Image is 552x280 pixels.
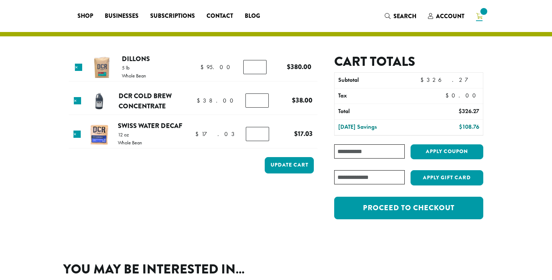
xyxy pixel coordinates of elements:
img: DCR Cold Brew Concentrate [88,89,112,113]
span: $ [200,63,207,71]
span: $ [197,97,203,104]
a: Remove this item [75,64,82,71]
bdi: 38.00 [292,95,312,105]
a: DCR Cold Brew Concentrate [119,91,172,111]
button: Apply coupon [411,144,483,159]
a: Search [379,10,422,22]
bdi: 326.27 [420,76,479,84]
span: $ [195,130,201,138]
bdi: 17.03 [294,129,313,139]
span: $ [445,92,452,99]
span: Subscriptions [150,12,195,21]
a: Shop [72,10,99,22]
p: Whole Bean [118,140,142,145]
input: Product quantity [243,60,267,74]
span: $ [287,62,291,72]
bdi: 380.00 [287,62,311,72]
a: Proceed to checkout [334,197,483,219]
input: Product quantity [246,127,269,141]
span: $ [459,123,462,131]
p: Whole Bean [122,73,146,78]
span: Businesses [105,12,139,21]
th: Tax [335,88,440,104]
span: $ [420,76,427,84]
a: Dillons [122,54,150,64]
span: $ [459,107,462,115]
a: Remove this item [74,97,81,104]
span: Shop [77,12,93,21]
span: Contact [207,12,233,21]
img: Swiss Water Decaf by Dillanos Coffee Roasters [88,123,111,146]
a: Swiss Water Decaf [118,121,182,131]
span: $ [294,129,298,139]
a: Remove this item [73,131,81,138]
p: 5 lb [122,65,146,70]
bdi: 326.27 [459,107,479,115]
bdi: 0.00 [445,92,479,99]
span: Search [393,12,416,20]
bdi: 38.00 [197,97,237,104]
th: Subtotal [335,73,417,88]
span: Account [436,12,464,20]
h2: Cart totals [334,54,483,69]
bdi: 17.03 [195,130,237,138]
span: $ [292,95,296,105]
input: Product quantity [245,93,269,107]
h2: You may be interested in… [63,261,489,277]
th: Total [335,104,424,119]
button: Apply Gift Card [411,170,483,185]
img: Dillons [90,56,114,79]
bdi: 95.00 [200,63,233,71]
button: Update cart [265,157,314,173]
p: 12 oz [118,132,142,137]
span: Blog [245,12,260,21]
bdi: 108.76 [459,123,479,131]
th: [DATE] Savings [335,120,424,135]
